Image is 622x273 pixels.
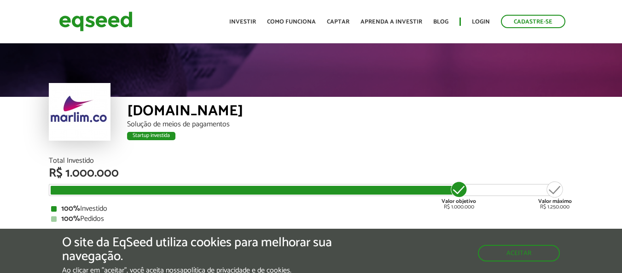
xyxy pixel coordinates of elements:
[478,245,560,261] button: Aceitar
[360,19,422,25] a: Aprenda a investir
[51,215,571,223] div: Pedidos
[61,213,80,225] strong: 100%
[127,132,175,140] div: Startup investida
[472,19,490,25] a: Login
[538,180,572,210] div: R$ 1.250.000
[127,121,574,128] div: Solução de meios de pagamentos
[442,180,476,210] div: R$ 1.000.000
[327,19,349,25] a: Captar
[49,167,574,179] div: R$ 1.000.000
[538,197,572,206] strong: Valor máximo
[229,19,256,25] a: Investir
[501,15,565,28] a: Cadastre-se
[61,202,80,215] strong: 100%
[267,19,316,25] a: Como funciona
[433,19,448,25] a: Blog
[51,205,571,213] div: Investido
[49,157,574,165] div: Total Investido
[59,9,133,34] img: EqSeed
[127,104,574,121] div: [DOMAIN_NAME]
[442,197,476,206] strong: Valor objetivo
[62,236,360,264] h5: O site da EqSeed utiliza cookies para melhorar sua navegação.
